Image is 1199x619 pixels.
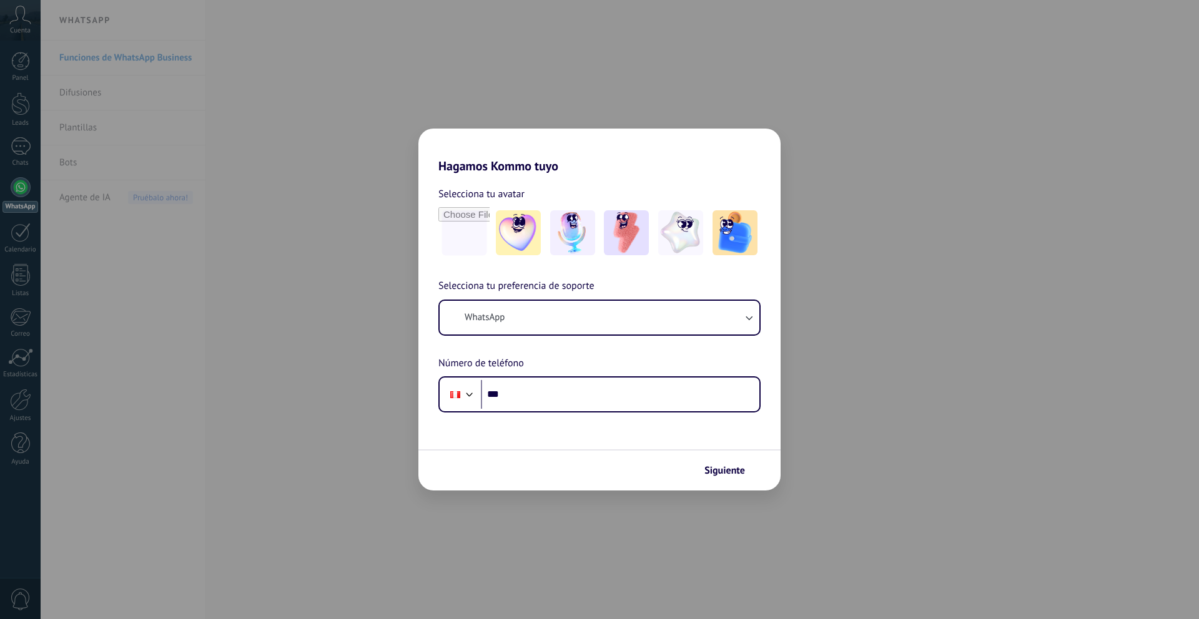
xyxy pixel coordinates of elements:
div: Peru: + 51 [443,381,467,407]
img: -2.jpeg [550,210,595,255]
span: Número de teléfono [438,356,524,372]
span: Selecciona tu avatar [438,186,525,202]
img: -3.jpeg [604,210,649,255]
span: Selecciona tu preferencia de soporte [438,278,595,295]
h2: Hagamos Kommo tuyo [418,129,781,173]
img: -1.jpeg [496,210,541,255]
button: Siguiente [699,460,762,481]
img: -5.jpeg [713,210,757,255]
span: WhatsApp [465,311,505,324]
img: -4.jpeg [658,210,703,255]
span: Siguiente [704,466,745,475]
button: WhatsApp [440,301,759,334]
